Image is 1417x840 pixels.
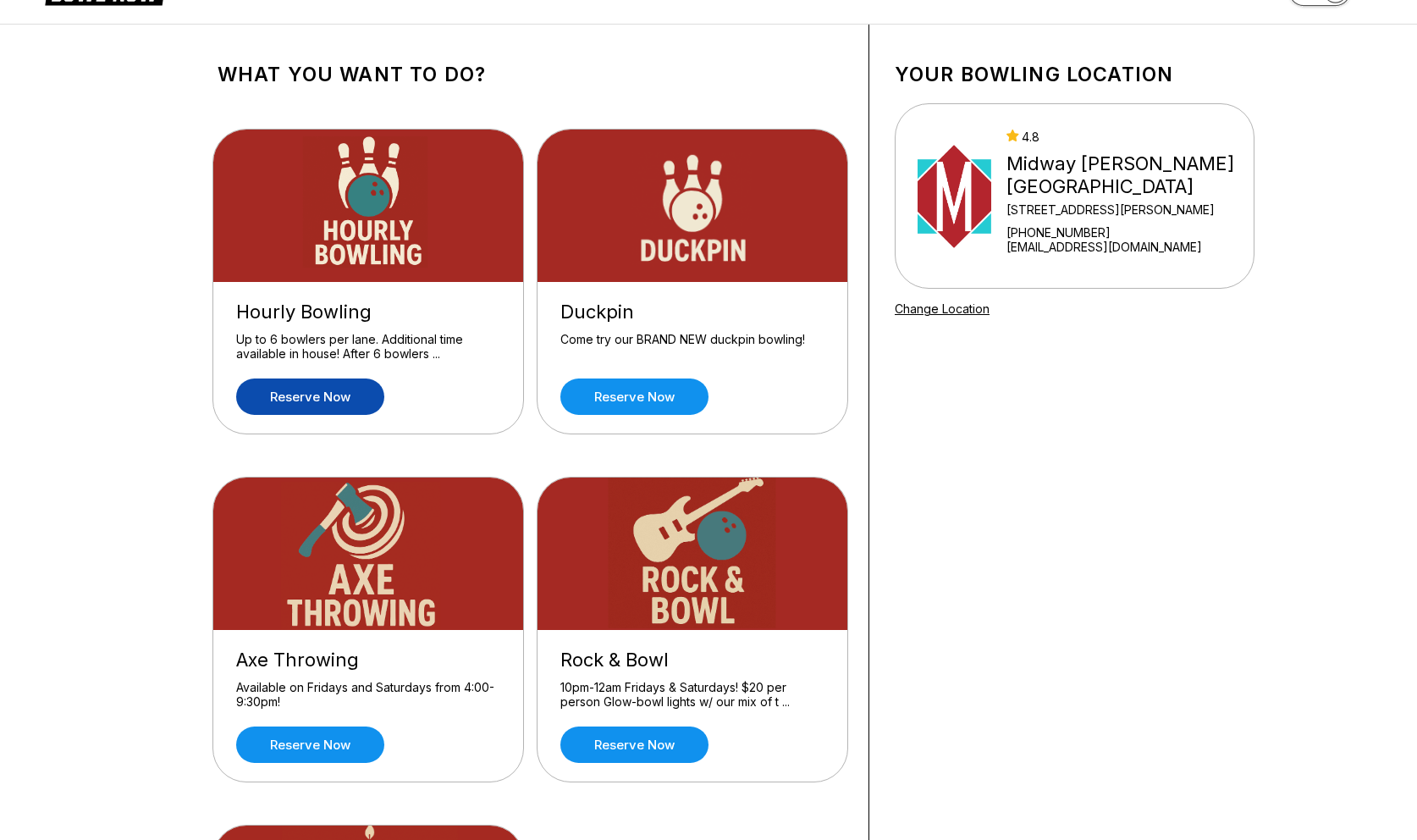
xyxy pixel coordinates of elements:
div: Rock & Bowl [560,649,824,671]
img: Midway Bowling - Carlisle [918,133,991,260]
a: Reserve now [236,379,384,415]
div: [PHONE_NUMBER] [1006,225,1247,240]
div: Duckpin [560,301,824,323]
div: Axe Throwing [236,649,500,671]
div: Midway [PERSON_NAME][GEOGRAPHIC_DATA] [1006,152,1247,198]
a: Reserve now [560,727,708,763]
div: Up to 6 bowlers per lane. Additional time available in house! After 6 bowlers ... [236,332,500,362]
img: Duckpin [538,130,849,282]
img: Hourly Bowling [213,130,525,282]
a: Reserve now [236,727,384,763]
div: Come try our BRAND NEW duckpin bowling! [560,332,824,362]
img: Rock & Bowl [538,478,849,630]
img: Axe Throwing [213,478,525,630]
a: Change Location [895,301,990,316]
a: Reserve now [560,379,708,415]
h1: What you want to do? [218,63,843,86]
div: [STREET_ADDRESS][PERSON_NAME] [1006,202,1247,217]
a: [EMAIL_ADDRESS][DOMAIN_NAME] [1006,240,1247,254]
h1: Your bowling location [895,63,1254,86]
div: 10pm-12am Fridays & Saturdays! $20 per person Glow-bowl lights w/ our mix of t ... [560,680,824,710]
div: Available on Fridays and Saturdays from 4:00-9:30pm! [236,680,500,710]
div: Hourly Bowling [236,301,500,323]
div: 4.8 [1006,130,1247,144]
